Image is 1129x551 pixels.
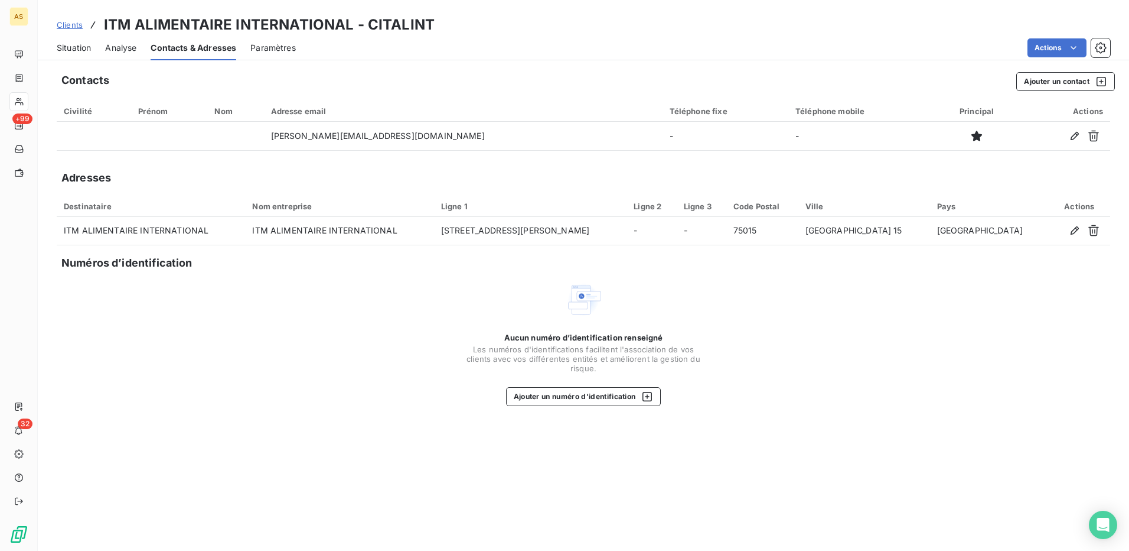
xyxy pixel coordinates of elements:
div: Ligne 3 [684,202,719,211]
span: Les numéros d'identifications facilitent l'association de vos clients avec vos différentes entité... [465,345,701,373]
div: Ligne 2 [634,202,669,211]
div: Nom [214,106,256,116]
div: Actions [1056,202,1103,211]
button: Ajouter un contact [1016,72,1115,91]
div: Pays [937,202,1042,211]
h3: ITM ALIMENTAIRE INTERNATIONAL - CITALINT [104,14,435,35]
span: Paramètres [250,42,296,54]
td: ITM ALIMENTAIRE INTERNATIONAL [245,217,433,245]
div: Téléphone fixe [670,106,781,116]
td: [GEOGRAPHIC_DATA] 15 [798,217,930,245]
span: Aucun numéro d’identification renseigné [504,333,663,342]
button: Actions [1027,38,1086,57]
h5: Adresses [61,170,111,186]
div: Code Postal [733,202,791,211]
div: Open Intercom Messenger [1089,511,1117,539]
td: - [663,122,788,150]
span: Contacts & Adresses [151,42,236,54]
a: Clients [57,19,83,31]
td: - [627,217,676,245]
div: Adresse email [271,106,655,116]
span: Clients [57,20,83,30]
button: Ajouter un numéro d’identification [506,387,661,406]
td: - [677,217,726,245]
div: Destinataire [64,202,238,211]
span: 32 [18,419,32,429]
div: AS [9,7,28,26]
img: Logo LeanPay [9,525,28,544]
div: Téléphone mobile [795,106,927,116]
span: Situation [57,42,91,54]
div: Principal [941,106,1012,116]
div: Actions [1026,106,1103,116]
div: Civilité [64,106,124,116]
td: - [788,122,934,150]
h5: Numéros d’identification [61,255,192,271]
h5: Contacts [61,72,109,89]
td: [STREET_ADDRESS][PERSON_NAME] [434,217,627,245]
div: Ligne 1 [441,202,620,211]
img: Empty state [564,281,602,319]
div: Nom entreprise [252,202,426,211]
span: +99 [12,114,32,124]
td: 75015 [726,217,798,245]
td: ITM ALIMENTAIRE INTERNATIONAL [57,217,245,245]
div: Prénom [138,106,200,116]
span: Analyse [105,42,136,54]
div: Ville [805,202,923,211]
td: [GEOGRAPHIC_DATA] [930,217,1049,245]
td: [PERSON_NAME][EMAIL_ADDRESS][DOMAIN_NAME] [264,122,663,150]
